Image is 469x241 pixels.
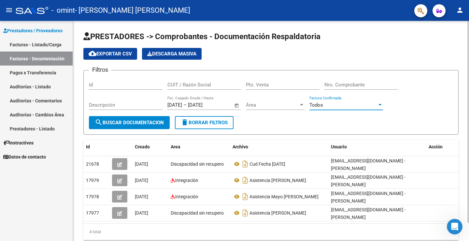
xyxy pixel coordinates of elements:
[171,161,224,167] span: Discapacidad sin recupero
[95,120,164,126] span: Buscar Documentacion
[51,3,75,18] span: - omint
[13,131,109,138] div: Envíanos un mensaje
[83,48,137,60] button: Exportar CSV
[142,48,202,60] button: Descarga Masiva
[331,158,405,171] span: [EMAIL_ADDRESS][DOMAIN_NAME] - [PERSON_NAME]
[183,102,187,108] span: –
[87,197,108,202] span: Mensajes
[135,210,148,216] span: [DATE]
[249,210,306,216] span: Asistencia [PERSON_NAME]
[171,144,180,149] span: Area
[230,140,328,154] datatable-header-cell: Archivo
[426,140,459,154] datatable-header-cell: Acción
[246,102,299,108] span: Área
[68,110,90,116] div: • Hace 7h
[135,194,148,199] span: [DATE]
[89,51,132,57] span: Exportar CSV
[13,68,117,80] p: Necesitás ayuda?
[171,210,224,216] span: Discapacidad sin recupero
[86,178,99,183] span: 17979
[86,210,99,216] span: 17977
[86,144,90,149] span: Id
[3,27,63,34] span: Prestadores / Proveedores
[86,194,99,199] span: 17978
[13,93,117,100] div: Mensaje reciente
[7,88,124,122] div: Mensaje recienteProfile image for LudmilaQué tenga lindo día. [GEOGRAPHIC_DATA][PERSON_NAME]•Hace 7h
[167,102,182,108] input: Start date
[331,207,405,220] span: [EMAIL_ADDRESS][DOMAIN_NAME] - [PERSON_NAME]
[233,144,248,149] span: Archivo
[7,125,124,143] div: Envíanos un mensaje
[328,140,426,154] datatable-header-cell: Usuario
[135,144,150,149] span: Creado
[86,161,99,167] span: 21678
[75,3,190,18] span: - [PERSON_NAME] [PERSON_NAME]
[241,191,249,202] i: Descargar documento
[65,181,130,207] button: Mensajes
[89,50,96,57] mat-icon: cloud_download
[188,102,220,108] input: End date
[29,103,125,109] span: Qué tenga lindo día. [GEOGRAPHIC_DATA]
[331,174,405,187] span: [EMAIL_ADDRESS][DOMAIN_NAME] - [PERSON_NAME]
[5,6,13,14] mat-icon: menu
[89,65,111,74] h3: Filtros
[249,194,319,199] span: Asistencia Mayo [PERSON_NAME]
[429,144,443,149] span: Acción
[13,46,117,68] p: Hola! [PERSON_NAME]
[447,219,462,234] iframe: Intercom live chat
[241,175,249,186] i: Descargar documento
[29,110,67,116] div: [PERSON_NAME]
[95,118,103,126] mat-icon: search
[249,178,306,183] span: Asistencia [PERSON_NAME]
[241,159,249,169] i: Descargar documento
[456,6,464,14] mat-icon: person
[83,32,320,41] span: PRESTADORES -> Comprobantes - Documentación Respaldatoria
[331,191,405,203] span: [EMAIL_ADDRESS][DOMAIN_NAME] - [PERSON_NAME]
[83,140,109,154] datatable-header-cell: Id
[168,140,230,154] datatable-header-cell: Area
[132,140,168,154] datatable-header-cell: Creado
[89,116,170,129] button: Buscar Documentacion
[147,51,196,57] span: Descarga Masiva
[331,144,347,149] span: Usuario
[175,116,234,129] button: Borrar Filtros
[249,161,285,167] span: Cud Fecha [DATE]
[175,194,198,199] span: Integración
[181,118,189,126] mat-icon: delete
[309,102,323,108] span: Todos
[13,103,26,116] div: Profile image for Ludmila
[233,102,241,109] button: Open calendar
[175,178,198,183] span: Integración
[3,139,34,146] span: Instructivos
[7,98,123,122] div: Profile image for LudmilaQué tenga lindo día. [GEOGRAPHIC_DATA][PERSON_NAME]•Hace 7h
[135,178,148,183] span: [DATE]
[181,120,228,126] span: Borrar Filtros
[26,197,40,202] span: Inicio
[135,161,148,167] span: [DATE]
[83,224,459,240] div: 4 total
[241,208,249,218] i: Descargar documento
[142,48,202,60] app-download-masive: Descarga masiva de comprobantes (adjuntos)
[3,153,46,160] span: Datos de contacto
